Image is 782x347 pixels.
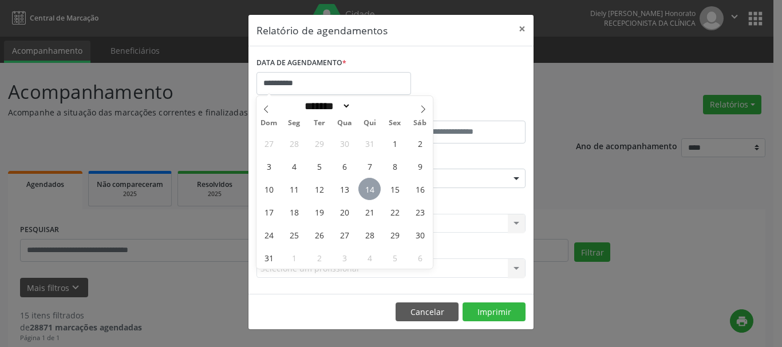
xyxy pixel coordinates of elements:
span: Agosto 24, 2025 [258,224,280,246]
span: Ter [307,119,332,127]
span: Agosto 31, 2025 [258,246,280,269]
label: DATA DE AGENDAMENTO [256,54,346,72]
span: Agosto 10, 2025 [258,178,280,200]
span: Sex [382,119,408,127]
span: Setembro 3, 2025 [333,246,356,269]
input: Year [351,100,389,112]
span: Agosto 1, 2025 [384,132,406,154]
span: Setembro 2, 2025 [308,246,330,269]
span: Qui [357,119,382,127]
span: Agosto 3, 2025 [258,155,280,177]
span: Agosto 2, 2025 [409,132,431,154]
span: Setembro 1, 2025 [283,246,305,269]
span: Agosto 13, 2025 [333,178,356,200]
span: Agosto 8, 2025 [384,155,406,177]
span: Seg [282,119,307,127]
span: Setembro 4, 2025 [358,246,381,269]
span: Agosto 5, 2025 [308,155,330,177]
span: Setembro 5, 2025 [384,246,406,269]
span: Julho 27, 2025 [258,132,280,154]
span: Agosto 22, 2025 [384,201,406,223]
label: ATÉ [394,103,526,121]
span: Sáb [408,119,433,127]
span: Agosto 19, 2025 [308,201,330,223]
span: Julho 31, 2025 [358,132,381,154]
span: Agosto 14, 2025 [358,178,381,200]
span: Dom [256,119,282,127]
span: Agosto 16, 2025 [409,178,431,200]
span: Agosto 18, 2025 [283,201,305,223]
span: Qua [332,119,357,127]
span: Agosto 25, 2025 [283,224,305,246]
button: Imprimir [463,302,526,322]
span: Agosto 30, 2025 [409,224,431,246]
span: Julho 30, 2025 [333,132,356,154]
span: Agosto 26, 2025 [308,224,330,246]
span: Agosto 27, 2025 [333,224,356,246]
h5: Relatório de agendamentos [256,23,388,38]
span: Agosto 15, 2025 [384,178,406,200]
span: Julho 29, 2025 [308,132,330,154]
span: Agosto 12, 2025 [308,178,330,200]
span: Agosto 23, 2025 [409,201,431,223]
button: Cancelar [396,302,459,322]
select: Month [301,100,351,112]
span: Agosto 9, 2025 [409,155,431,177]
span: Agosto 17, 2025 [258,201,280,223]
span: Agosto 6, 2025 [333,155,356,177]
button: Close [511,15,534,43]
span: Agosto 21, 2025 [358,201,381,223]
span: Agosto 7, 2025 [358,155,381,177]
span: Agosto 11, 2025 [283,178,305,200]
span: Julho 28, 2025 [283,132,305,154]
span: Agosto 28, 2025 [358,224,381,246]
span: Agosto 29, 2025 [384,224,406,246]
span: Agosto 20, 2025 [333,201,356,223]
span: Setembro 6, 2025 [409,246,431,269]
span: Agosto 4, 2025 [283,155,305,177]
